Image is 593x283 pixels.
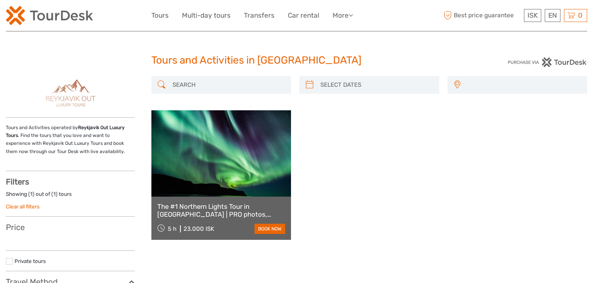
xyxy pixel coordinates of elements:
[255,224,285,234] a: book now
[6,6,93,25] img: 120-15d4194f-c635-41b9-a512-a3cb382bfb57_logo_small.png
[168,225,176,232] span: 5 h
[528,11,538,19] span: ISK
[38,76,103,111] img: 6339-1-e4d5d020-5ca4-4ac2-aa75-faaac58f9103_logo_thumbnail.png
[30,190,33,198] label: 1
[244,10,275,21] a: Transfers
[151,10,169,21] a: Tours
[15,258,46,264] a: Private tours
[508,57,587,67] img: PurchaseViaTourDesk.png
[442,9,522,22] span: Best price guarantee
[317,78,435,92] input: SELECT DATES
[53,190,56,198] label: 1
[184,225,214,232] div: 23.000 ISK
[6,223,135,232] h3: Price
[288,10,319,21] a: Car rental
[6,124,135,156] p: Tours and Activities operated by . Find the tours that you love and want to experience with Reykj...
[157,203,285,219] a: The #1 Northern Lights Tour in [GEOGRAPHIC_DATA] | PRO photos, Homemade Hot Chocolate & cinnamon ...
[545,9,560,22] div: EN
[6,177,29,186] strong: Filters
[6,190,135,203] div: Showing ( ) out of ( ) tours
[6,203,40,210] a: Clear all filters
[182,10,231,21] a: Multi-day tours
[333,10,353,21] a: More
[151,54,442,67] h1: Tours and Activities in [GEOGRAPHIC_DATA]
[6,125,125,138] strong: Reykjavik Out Luxury Tours
[577,11,584,19] span: 0
[169,78,287,92] input: SEARCH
